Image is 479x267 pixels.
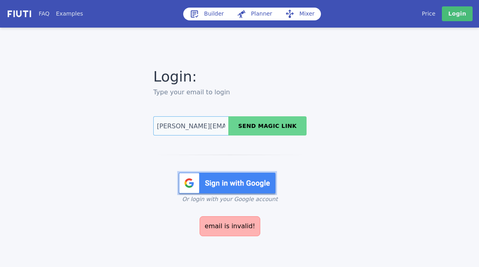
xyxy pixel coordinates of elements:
[153,88,307,97] h2: Type your email to login
[422,10,435,18] a: Price
[177,171,277,195] img: f41e93e.png
[153,116,228,135] input: Email
[200,216,260,236] div: email is invalid!
[39,10,49,18] a: FAQ
[230,8,279,20] a: Planner
[442,6,473,21] a: Login
[6,9,32,18] img: f731f27.png
[153,66,307,88] h1: Login:
[56,10,83,18] a: Examples
[153,195,307,203] p: Or login with your Google account
[183,8,230,20] a: Builder
[228,116,307,135] button: Send magic link
[279,8,321,20] a: Mixer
